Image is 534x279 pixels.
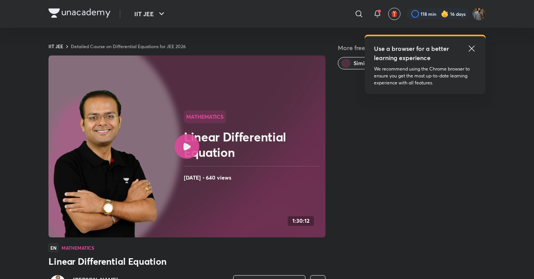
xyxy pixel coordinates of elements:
[48,255,325,267] h3: Linear Differential Equation
[391,10,398,17] img: avatar
[130,6,171,22] button: IIT JEE
[441,10,449,18] img: streak
[62,245,94,250] h4: Mathematics
[184,173,322,183] h4: [DATE] • 640 views
[184,129,322,160] h2: Linear Differential Equation
[388,8,400,20] button: avatar
[292,218,309,224] h4: 1:30:12
[354,59,391,67] span: Similar classes
[48,8,110,18] img: Company Logo
[48,244,58,252] span: EN
[374,44,451,62] h5: Use a browser for a better learning experience
[71,43,186,49] a: Detailed Course on Differential Equations for JEE 2026
[48,8,110,20] a: Company Logo
[338,43,486,52] h5: More free classes
[48,43,63,49] a: IIT JEE
[374,66,476,86] p: We recommend using the Chrome browser to ensure you get the most up-to-date learning experience w...
[472,7,486,20] img: Shivam Munot
[338,57,397,69] button: Similar classes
